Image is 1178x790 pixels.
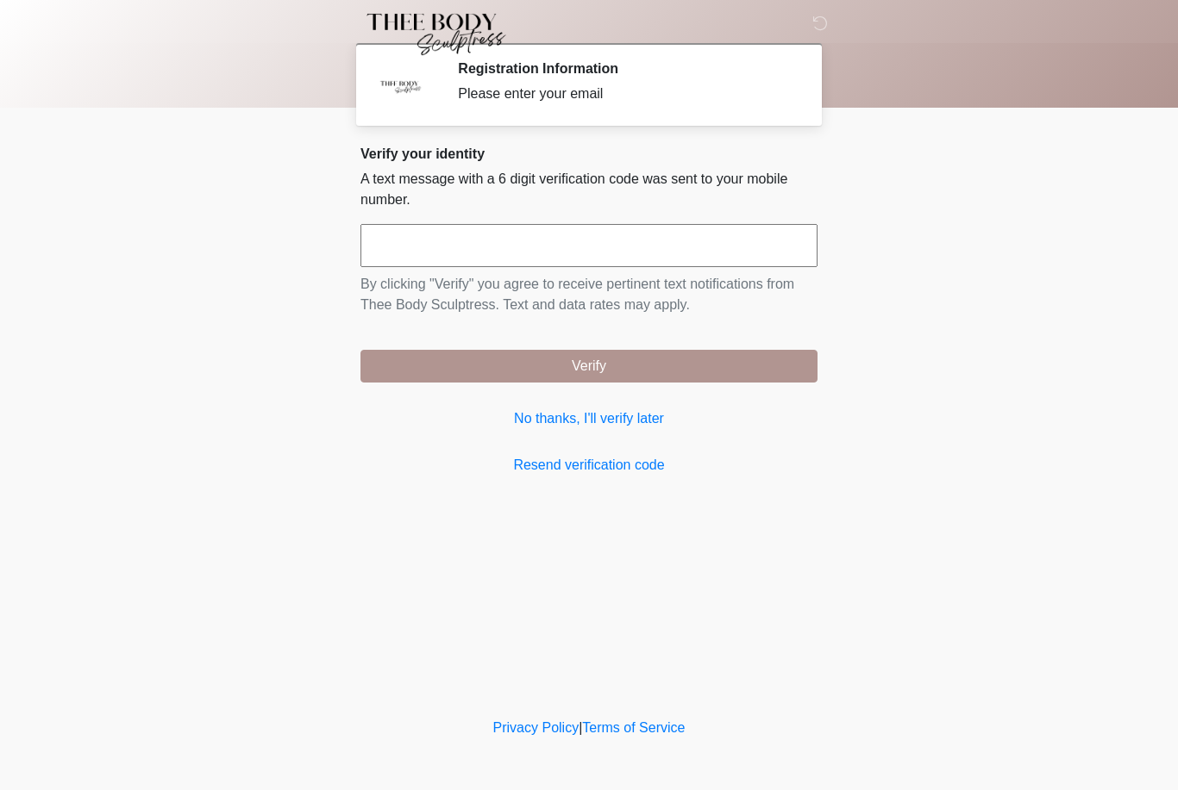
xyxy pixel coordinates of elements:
[582,720,685,735] a: Terms of Service
[360,146,818,162] h2: Verify your identity
[360,350,818,383] button: Verify
[360,408,818,429] a: No thanks, I'll verify later
[343,13,520,56] img: Thee Body Sculptress Logo
[360,169,818,210] p: A text message with a 6 digit verification code was sent to your mobile number.
[458,84,792,104] div: Please enter your email
[579,720,582,735] a: |
[493,720,580,735] a: Privacy Policy
[373,60,425,112] img: Agent Avatar
[360,455,818,476] a: Resend verification code
[360,274,818,315] p: By clicking "Verify" you agree to receive pertinent text notifications from Thee Body Sculptress....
